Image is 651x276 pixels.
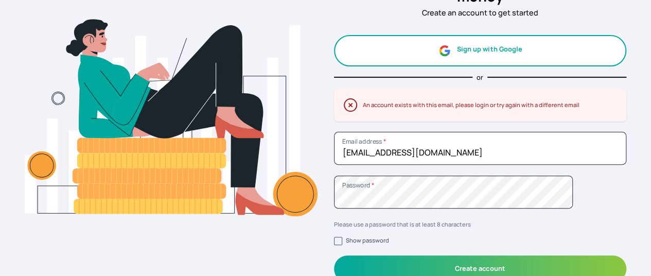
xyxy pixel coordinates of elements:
[334,35,627,66] button: Sign up with Google
[334,7,627,19] p: Create an account to get started
[346,236,389,244] label: Show password
[477,73,483,82] p: or
[438,44,451,57] img: google.svg
[334,220,471,228] span: Please use a password that is at least 8 characters
[363,101,610,110] div: An account exists with this email, please login or try again with a different email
